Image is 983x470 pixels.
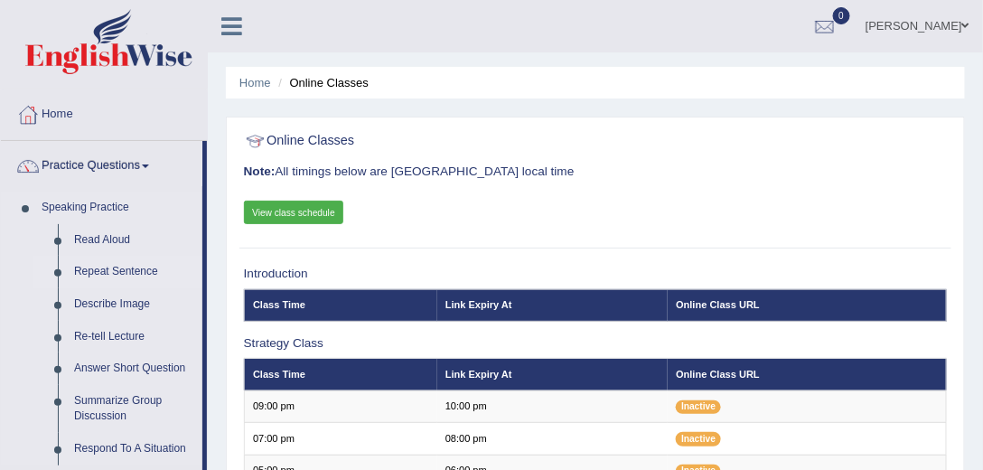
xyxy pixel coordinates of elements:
[437,359,668,390] th: Link Expiry At
[244,165,948,179] h3: All timings below are [GEOGRAPHIC_DATA] local time
[244,201,344,224] a: View class schedule
[244,337,948,351] h3: Strategy Class
[244,359,436,390] th: Class Time
[676,400,721,414] span: Inactive
[437,423,668,455] td: 08:00 pm
[66,288,202,321] a: Describe Image
[66,321,202,353] a: Re-tell Lecture
[668,359,947,390] th: Online Class URL
[66,352,202,385] a: Answer Short Question
[437,289,668,321] th: Link Expiry At
[239,76,271,89] a: Home
[1,89,207,135] a: Home
[244,390,436,422] td: 09:00 pm
[244,423,436,455] td: 07:00 pm
[244,289,436,321] th: Class Time
[66,385,202,433] a: Summarize Group Discussion
[33,192,202,224] a: Speaking Practice
[66,256,202,288] a: Repeat Sentence
[274,74,369,91] li: Online Classes
[66,224,202,257] a: Read Aloud
[244,130,680,154] h2: Online Classes
[833,7,851,24] span: 0
[244,268,948,281] h3: Introduction
[66,433,202,465] a: Respond To A Situation
[668,289,947,321] th: Online Class URL
[676,432,721,446] span: Inactive
[437,390,668,422] td: 10:00 pm
[244,164,276,178] b: Note:
[1,141,202,186] a: Practice Questions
